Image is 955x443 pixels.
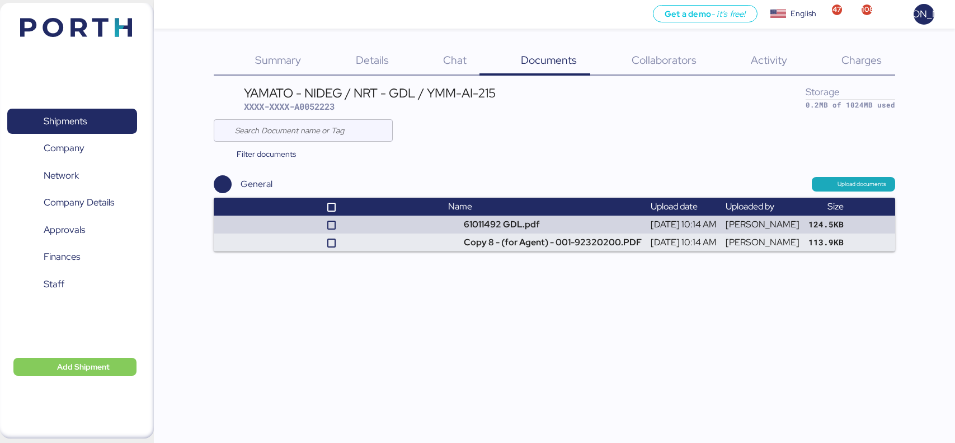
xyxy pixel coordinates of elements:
span: Uploaded by [726,200,774,212]
a: Company [7,136,137,161]
div: 0.2MB of 1024MB used [806,100,895,110]
button: Menu [161,5,180,24]
span: Collaborators [632,53,697,67]
span: Details [356,53,389,67]
div: General [241,178,272,191]
a: Company Details [7,190,137,216]
a: Finances [7,244,137,270]
span: Filter documents [237,147,296,161]
a: Approvals [7,217,137,243]
span: Documents [521,53,577,67]
td: 124.5KB [804,216,848,234]
td: [PERSON_NAME] [721,216,804,234]
span: Network [44,167,79,184]
span: Activity [751,53,787,67]
a: Staff [7,272,137,297]
span: Shipments [44,113,87,129]
span: Company [44,140,84,156]
span: Storage [806,85,840,98]
span: Name [448,200,472,212]
span: Upload date [651,200,698,212]
button: Upload documents [812,177,895,192]
span: Summary [255,53,301,67]
span: Add Shipment [57,360,110,374]
div: YAMATO - NIDEG / NRT - GDL / YMM-AI-215 [244,87,496,99]
span: Chat [443,53,467,67]
a: Shipments [7,109,137,134]
button: Add Shipment [13,358,137,376]
a: Network [7,163,137,189]
div: English [791,8,816,20]
td: [DATE] 10:14 AM [646,234,721,251]
span: XXXX-XXXX-A0052223 [244,101,335,112]
span: Upload documents [838,179,886,189]
button: Filter documents [214,144,305,164]
span: Approvals [44,222,85,238]
span: Company Details [44,194,114,211]
span: Staff [44,276,64,292]
td: [PERSON_NAME] [721,234,804,251]
td: 61011492 GDL.pdf [444,216,646,234]
input: Search Document name or Tag [235,119,387,142]
span: Charges [841,53,882,67]
td: Copy 8 - (for Agent) - 001-92320200.PDF [444,234,646,251]
span: Size [827,200,844,212]
td: 113.9KB [804,234,848,251]
span: Finances [44,249,80,265]
td: [DATE] 10:14 AM [646,216,721,234]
